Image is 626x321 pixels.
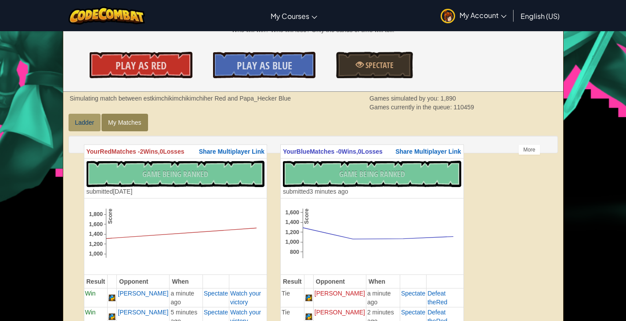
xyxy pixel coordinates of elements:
[271,11,309,21] span: My Courses
[89,251,103,257] text: 1,000
[518,144,540,155] div: More
[89,231,103,237] text: 1,400
[342,148,358,155] span: Wins,
[369,95,441,102] span: Games simulated by you:
[87,148,100,155] span: Your
[395,148,461,155] span: Share Multiplayer Link
[285,219,299,225] text: 1,400
[69,114,101,131] a: Ladder
[84,144,267,158] th: Red 2 0
[366,288,400,307] td: a minute ago
[441,9,455,23] img: avatar
[116,58,166,72] span: Play As Red
[313,288,366,307] td: [PERSON_NAME]
[401,309,425,316] a: Spectate
[266,4,322,28] a: My Courses
[401,290,425,297] a: Spectate
[237,58,292,72] span: Play As Blue
[310,148,338,155] span: Matches -
[89,221,103,227] text: 1,600
[282,309,290,316] span: Tie
[87,188,113,195] span: submitted
[453,104,474,111] span: 110459
[362,148,383,155] span: Losses
[364,60,394,71] span: Spectate
[366,274,400,288] th: When
[521,11,560,21] span: English (US)
[290,249,299,255] text: 800
[427,290,445,306] span: Defeat the
[304,209,310,224] text: Score
[283,188,310,195] span: submitted
[85,290,96,297] span: Win
[117,274,170,288] th: Opponent
[230,290,261,306] a: Watch your victory
[313,274,366,288] th: Opponent
[87,187,133,196] div: [DATE]
[285,239,299,245] text: 1,000
[283,148,297,155] span: Your
[285,229,299,235] text: 1,200
[70,95,291,102] strong: Simulating match between estkimchikimchikimchiher Red and Papa_Hecker Blue
[281,144,464,158] th: Blue 0 0
[436,2,511,29] a: My Account
[107,209,113,224] text: Score
[163,148,184,155] span: Losses
[89,241,103,247] text: 1,200
[441,95,456,102] span: 1,890
[170,288,203,307] td: a minute ago
[282,290,290,297] span: Tie
[143,148,159,155] span: Wins,
[369,104,453,111] span: Games currently in the queue:
[170,274,203,288] th: When
[285,209,299,215] text: 1,600
[460,11,507,20] span: My Account
[117,288,170,307] td: [PERSON_NAME]
[112,148,140,155] span: Matches -
[336,52,413,78] a: Spectate
[84,274,108,288] th: Result
[281,274,304,288] th: Result
[516,4,564,28] a: English (US)
[89,211,103,217] text: 1,800
[85,309,96,316] span: Win
[199,148,264,155] span: Share Multiplayer Link
[283,187,348,196] div: 3 minutes ago
[427,290,447,306] a: Defeat theRed
[204,290,228,297] a: Spectate
[204,309,228,316] a: Spectate
[69,7,145,25] img: CodeCombat logo
[101,114,148,131] a: My Matches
